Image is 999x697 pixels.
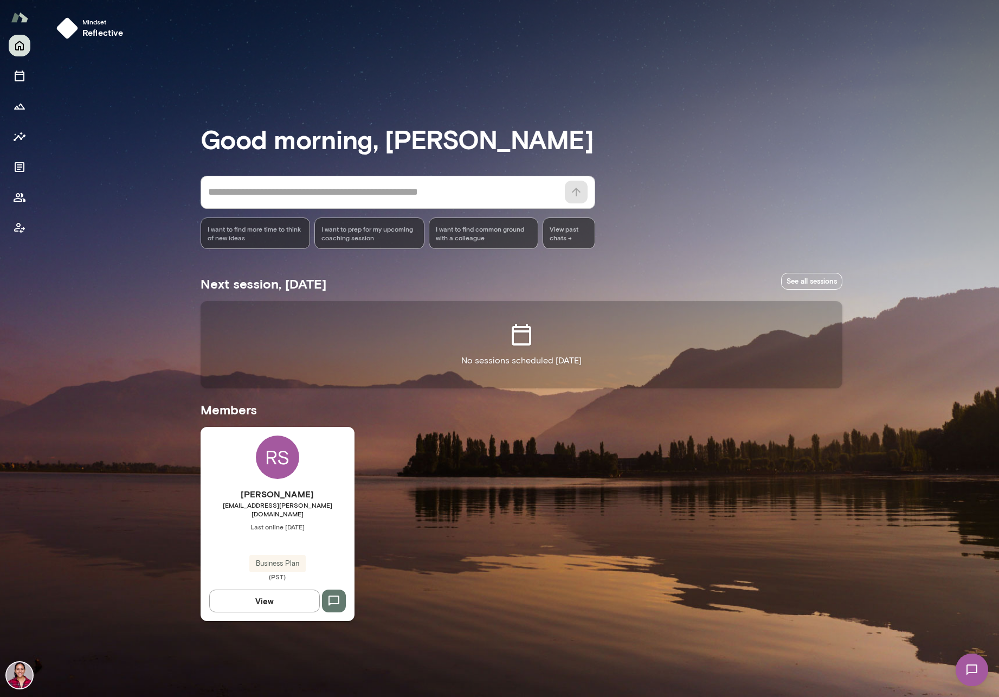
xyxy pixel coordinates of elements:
[201,501,355,518] span: [EMAIL_ADDRESS][PERSON_NAME][DOMAIN_NAME]
[201,218,311,249] div: I want to find more time to think of new ideas
[201,124,842,154] h3: Good morning, [PERSON_NAME]
[201,275,326,292] h5: Next session, [DATE]
[9,35,30,56] button: Home
[9,156,30,178] button: Documents
[9,65,30,87] button: Sessions
[321,225,417,242] span: I want to prep for my upcoming coaching session
[11,7,28,28] img: Mento
[9,217,30,239] button: Client app
[82,26,124,39] h6: reflective
[209,590,320,612] button: View
[781,273,842,290] a: See all sessions
[9,187,30,208] button: Members
[249,558,306,569] span: Business Plan
[543,218,595,249] span: View past chats ->
[436,225,532,242] span: I want to find common ground with a colleague
[429,218,539,249] div: I want to find common ground with a colleague
[201,522,355,531] span: Last online [DATE]
[9,126,30,148] button: Insights
[7,662,33,688] img: Siddhi Sundar
[82,17,124,26] span: Mindset
[201,572,355,581] span: (PST)
[201,401,842,418] h5: Members
[256,436,299,479] div: RS
[56,17,78,39] img: mindset
[208,225,304,242] span: I want to find more time to think of new ideas
[52,13,132,43] button: Mindsetreflective
[9,95,30,117] button: Growth Plan
[201,488,355,501] h6: [PERSON_NAME]
[461,354,582,367] p: No sessions scheduled [DATE]
[314,218,424,249] div: I want to prep for my upcoming coaching session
